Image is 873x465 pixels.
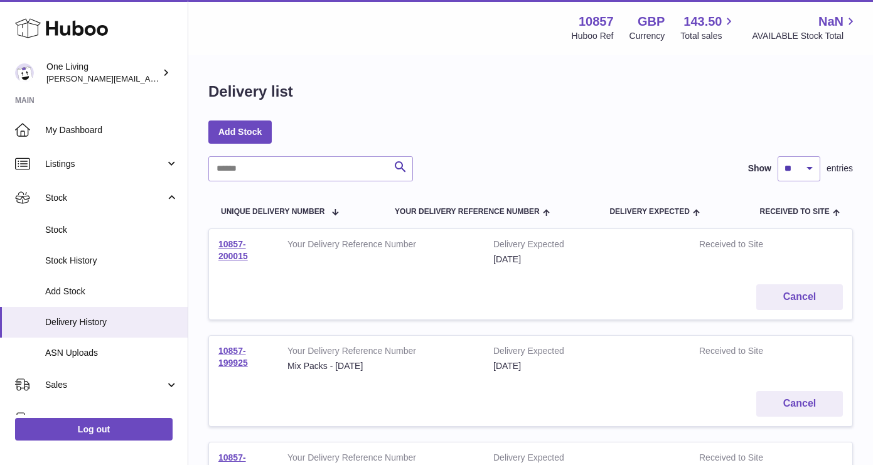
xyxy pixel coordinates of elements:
[579,13,614,30] strong: 10857
[46,73,252,83] span: [PERSON_NAME][EMAIL_ADDRESS][DOMAIN_NAME]
[680,13,736,42] a: 143.50 Total sales
[287,360,474,372] div: Mix Packs - [DATE]
[748,163,771,174] label: Show
[683,13,722,30] span: 143.50
[45,124,178,136] span: My Dashboard
[395,208,540,216] span: Your Delivery Reference Number
[493,360,680,372] div: [DATE]
[699,238,796,254] strong: Received to Site
[218,346,248,368] a: 10857-199925
[493,238,680,254] strong: Delivery Expected
[46,61,159,85] div: One Living
[287,238,474,254] strong: Your Delivery Reference Number
[629,30,665,42] div: Currency
[45,192,165,204] span: Stock
[609,208,689,216] span: Delivery Expected
[221,208,324,216] span: Unique Delivery Number
[756,391,843,417] button: Cancel
[699,345,796,360] strong: Received to Site
[45,286,178,297] span: Add Stock
[45,347,178,359] span: ASN Uploads
[218,239,248,261] a: 10857-200015
[818,13,844,30] span: NaN
[15,63,34,82] img: Jessica@oneliving.com
[45,379,165,391] span: Sales
[493,345,680,360] strong: Delivery Expected
[208,120,272,143] a: Add Stock
[638,13,665,30] strong: GBP
[493,254,680,265] div: [DATE]
[680,30,736,42] span: Total sales
[15,418,173,441] a: Log out
[760,208,830,216] span: Received to Site
[827,163,853,174] span: entries
[45,413,165,425] span: Orders
[45,224,178,236] span: Stock
[45,158,165,170] span: Listings
[45,255,178,267] span: Stock History
[572,30,614,42] div: Huboo Ref
[287,345,474,360] strong: Your Delivery Reference Number
[752,13,858,42] a: NaN AVAILABLE Stock Total
[208,82,293,102] h1: Delivery list
[45,316,178,328] span: Delivery History
[752,30,858,42] span: AVAILABLE Stock Total
[756,284,843,310] button: Cancel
